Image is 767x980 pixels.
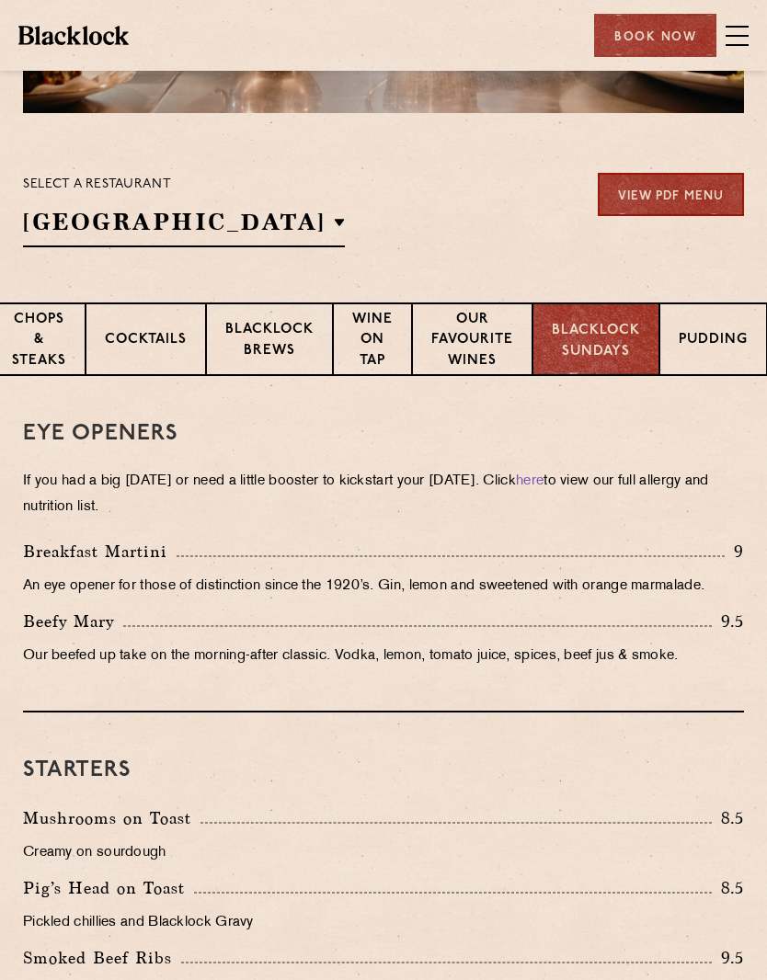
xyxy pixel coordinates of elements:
[23,574,744,599] p: An eye opener for those of distinction since the 1920’s. Gin, lemon and sweetened with orange mar...
[23,805,200,831] p: Mushrooms on Toast
[23,758,744,782] h3: Starters
[23,840,744,866] p: Creamy on sourdough
[712,610,745,633] p: 9.5
[12,310,66,374] p: Chops & Steaks
[516,474,544,488] a: here
[23,206,345,247] h2: [GEOGRAPHIC_DATA]
[23,945,181,971] p: Smoked Beef Ribs
[725,540,744,564] p: 9
[23,173,345,197] p: Select a restaurant
[552,321,640,362] p: Blacklock Sundays
[712,806,745,830] p: 8.5
[23,910,744,936] p: Pickled chillies and Blacklock Gravy
[679,330,748,353] p: Pudding
[23,469,744,520] p: If you had a big [DATE] or need a little booster to kickstart your [DATE]. Click to view our full...
[105,330,187,353] p: Cocktails
[352,310,393,374] p: Wine on Tap
[594,14,716,57] div: Book Now
[23,422,744,446] h3: Eye openers
[712,876,745,900] p: 8.5
[598,173,744,216] a: View PDF Menu
[712,946,745,970] p: 9.5
[23,539,177,564] p: Breakfast Martini
[18,26,129,44] img: BL_Textured_Logo-footer-cropped.svg
[23,875,194,901] p: Pig’s Head on Toast
[431,310,513,374] p: Our favourite wines
[23,644,744,669] p: Our beefed up take on the morning-after classic. Vodka, lemon, tomato juice, spices, beef jus & s...
[225,320,314,363] p: Blacklock Brews
[23,609,123,634] p: Beefy Mary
